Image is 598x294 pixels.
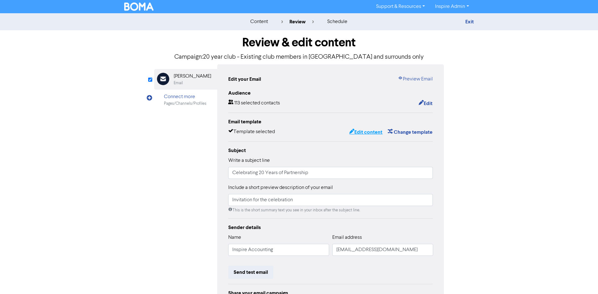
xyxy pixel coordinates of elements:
[154,35,444,50] h1: Review & edit content
[228,128,275,136] div: Template selected
[228,118,433,126] div: Email template
[387,128,433,136] button: Change template
[430,2,474,12] a: Inspire Admin
[228,224,433,231] div: Sender details
[349,128,383,136] button: Edit content
[371,2,430,12] a: Support & Resources
[228,266,273,279] button: Send test email
[418,99,433,108] button: Edit
[250,18,268,26] div: content
[124,3,154,11] img: BOMA Logo
[332,234,362,241] label: Email address
[228,75,261,83] div: Edit your Email
[174,73,211,80] div: [PERSON_NAME]
[281,18,314,26] div: review
[398,75,433,83] a: Preview Email
[228,184,333,191] label: Include a short preview description of your email
[228,157,270,164] label: Write a subject line
[154,52,444,62] p: Campaign: 20 year club - Existing club members in [GEOGRAPHIC_DATA] and surrounds only
[174,80,183,86] div: Email
[154,69,217,90] div: [PERSON_NAME]Email
[228,99,280,108] div: 113 selected contacts
[566,264,598,294] iframe: Chat Widget
[465,19,474,25] a: Exit
[164,101,206,107] div: Pages/Channels/Profiles
[154,90,217,110] div: Connect morePages/Channels/Profiles
[228,207,433,213] div: This is the short summary text you see in your inbox after the subject line.
[228,147,433,154] div: Subject
[164,93,206,101] div: Connect more
[228,234,241,241] label: Name
[228,89,433,97] div: Audience
[327,18,347,26] div: schedule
